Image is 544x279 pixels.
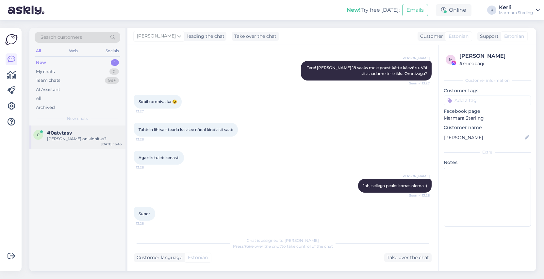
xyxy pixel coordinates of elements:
[449,57,453,62] span: m
[134,254,182,261] div: Customer language
[347,7,361,13] b: New!
[499,5,540,15] a: KerliMarmara Sterling
[37,132,40,137] span: 0
[68,47,79,55] div: Web
[363,183,427,188] span: Jah, sellega peaks korras olema :)
[104,47,120,55] div: Socials
[41,34,82,41] span: Search customers
[499,10,533,15] div: Marmara Sterling
[504,33,524,40] span: Estonian
[444,124,531,131] p: Customer name
[136,137,160,142] span: 13:28
[444,78,531,83] div: Customer information
[436,4,471,16] div: Online
[105,77,119,84] div: 99+
[35,47,42,55] div: All
[185,33,224,40] div: leading the chat
[136,165,160,170] span: 13:28
[405,193,430,198] span: Seen ✓ 13:28
[101,142,122,147] div: [DATE] 16:46
[444,159,531,166] p: Notes
[139,99,177,104] span: Sobib omniva ka 😉
[47,130,72,136] span: #0atvtasv
[232,32,279,41] div: Take over the chat
[136,109,160,114] span: 13:27
[444,108,531,115] p: Facebook page
[139,127,233,132] span: Tahtsin lihtsalt teada kas see nädal kindlasti saab
[347,6,400,14] div: Try free [DATE]:
[402,56,430,61] span: [PERSON_NAME]
[384,253,432,262] div: Take over the chat
[307,65,428,76] span: Tere! [PERSON_NAME] 18 saaks meie poest kätte käevõru. Või siis saadame teile ikka Omnivaga?
[5,33,18,46] img: Askly Logo
[402,4,428,16] button: Emails
[477,33,499,40] div: Support
[47,136,122,142] div: [PERSON_NAME] on kinnitus?
[444,87,531,94] p: Customer tags
[139,211,150,216] span: Super
[139,155,179,160] span: Aga siis tuleb kenasti
[188,254,208,261] span: Estonian
[449,33,469,40] span: Estonian
[444,134,523,141] input: Add name
[36,68,55,75] div: My chats
[444,149,531,155] div: Extra
[444,95,531,105] input: Add a tag
[111,59,119,66] div: 1
[418,33,443,40] div: Customer
[459,60,529,67] div: # miedbaqi
[137,33,176,40] span: [PERSON_NAME]
[36,77,60,84] div: Team chats
[499,5,533,10] div: Kerli
[402,174,430,179] span: [PERSON_NAME]
[136,221,160,226] span: 13:28
[36,59,46,66] div: New
[247,238,319,243] span: Chat is assigned to [PERSON_NAME]
[67,116,88,122] span: New chats
[36,104,55,111] div: Archived
[459,52,529,60] div: [PERSON_NAME]
[405,81,430,86] span: Seen ✓ 13:27
[36,86,60,93] div: AI Assistant
[109,68,119,75] div: 0
[233,244,333,249] span: Press to take control of the chat
[36,95,41,102] div: All
[444,115,531,122] p: Marmara Sterling
[244,244,282,249] i: 'Take over the chat'
[487,6,496,15] div: K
